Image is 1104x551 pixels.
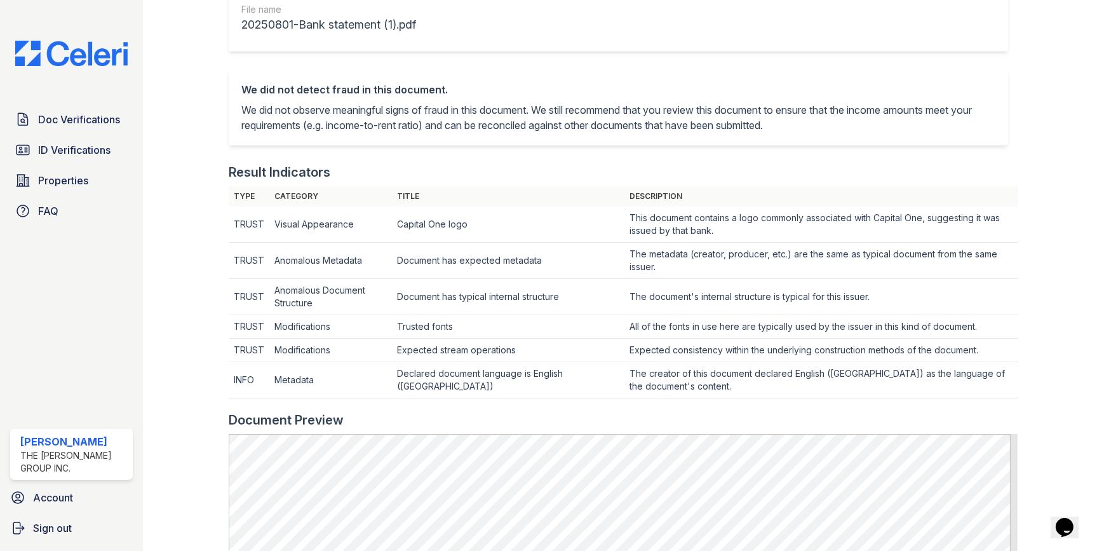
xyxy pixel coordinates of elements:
[269,207,392,243] td: Visual Appearance
[392,243,624,279] td: Document has expected metadata
[5,485,138,510] a: Account
[241,3,416,16] div: File name
[10,198,133,224] a: FAQ
[392,279,624,315] td: Document has typical internal structure
[625,243,1018,279] td: The metadata (creator, producer, etc.) are the same as typical document from the same issuer.
[38,173,88,188] span: Properties
[269,315,392,339] td: Modifications
[229,339,269,362] td: TRUST
[625,207,1018,243] td: This document contains a logo commonly associated with Capital One, suggesting it was issued by t...
[392,186,624,207] th: Title
[5,41,138,66] img: CE_Logo_Blue-a8612792a0a2168367f1c8372b55b34899dd931a85d93a1a3d3e32e68fde9ad4.png
[625,315,1018,339] td: All of the fonts in use here are typically used by the issuer in this kind of document.
[269,243,392,279] td: Anomalous Metadata
[269,362,392,398] td: Metadata
[392,339,624,362] td: Expected stream operations
[33,490,73,505] span: Account
[229,186,269,207] th: Type
[20,434,128,449] div: [PERSON_NAME]
[229,163,330,181] div: Result Indicators
[38,203,58,219] span: FAQ
[269,339,392,362] td: Modifications
[10,107,133,132] a: Doc Verifications
[625,186,1018,207] th: Description
[392,207,624,243] td: Capital One logo
[229,411,344,429] div: Document Preview
[1051,500,1091,538] iframe: chat widget
[229,279,269,315] td: TRUST
[269,279,392,315] td: Anomalous Document Structure
[33,520,72,536] span: Sign out
[241,82,995,97] div: We did not detect fraud in this document.
[10,168,133,193] a: Properties
[625,362,1018,398] td: The creator of this document declared English ([GEOGRAPHIC_DATA]) as the language of the document...
[38,142,111,158] span: ID Verifications
[241,102,995,133] p: We did not observe meaningful signs of fraud in this document. We still recommend that you review...
[5,515,138,541] a: Sign out
[229,207,269,243] td: TRUST
[625,279,1018,315] td: The document's internal structure is typical for this issuer.
[241,16,416,34] div: 20250801-Bank statement (1).pdf
[269,186,392,207] th: Category
[392,362,624,398] td: Declared document language is English ([GEOGRAPHIC_DATA])
[625,339,1018,362] td: Expected consistency within the underlying construction methods of the document.
[38,112,120,127] span: Doc Verifications
[229,315,269,339] td: TRUST
[229,243,269,279] td: TRUST
[20,449,128,475] div: The [PERSON_NAME] Group Inc.
[392,315,624,339] td: Trusted fonts
[10,137,133,163] a: ID Verifications
[229,362,269,398] td: INFO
